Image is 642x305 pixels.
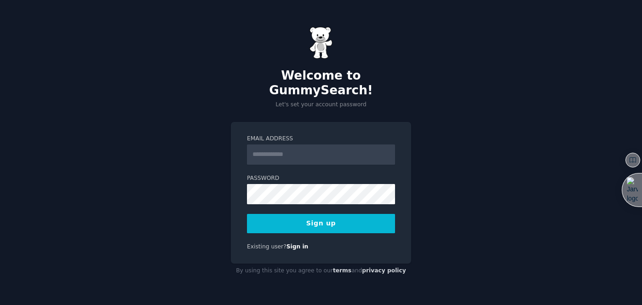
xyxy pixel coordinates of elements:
p: Let's set your account password [231,101,411,109]
button: Sign up [247,214,395,233]
a: privacy policy [362,267,406,274]
span: Existing user? [247,243,287,250]
div: By using this site you agree to our and [231,264,411,278]
a: Sign in [287,243,309,250]
label: Password [247,174,395,183]
label: Email Address [247,135,395,143]
h2: Welcome to GummySearch! [231,69,411,98]
img: Gummy Bear [310,27,332,59]
a: terms [333,267,351,274]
